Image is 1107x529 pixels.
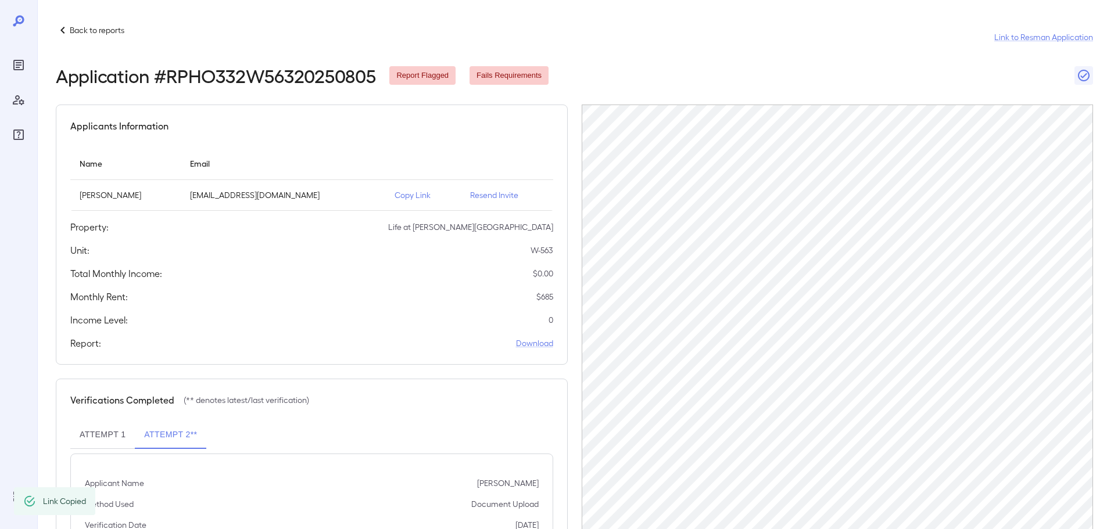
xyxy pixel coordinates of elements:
button: Attempt 1 [70,421,135,449]
p: Applicant Name [85,477,144,489]
h5: Total Monthly Income: [70,267,162,280]
button: Attempt 2** [135,421,206,449]
p: W-563 [531,244,553,256]
div: Link Copied [43,491,86,512]
button: Close Report [1074,66,1093,85]
p: Resend Invite [470,189,544,201]
h5: Monthly Rent: [70,290,128,304]
p: Back to reports [70,24,124,36]
p: $ 0.00 [533,268,553,279]
th: Email [181,147,385,180]
h5: Unit: [70,243,89,257]
p: Method Used [85,498,134,510]
p: [PERSON_NAME] [80,189,171,201]
div: Reports [9,56,28,74]
p: $ 685 [536,291,553,303]
h5: Income Level: [70,313,128,327]
span: Fails Requirements [470,70,549,81]
div: Manage Users [9,91,28,109]
a: Link to Resman Application [994,31,1093,43]
h5: Property: [70,220,109,234]
p: [PERSON_NAME] [477,477,539,489]
table: simple table [70,147,553,211]
span: Report Flagged [389,70,456,81]
p: [EMAIL_ADDRESS][DOMAIN_NAME] [190,189,376,201]
div: FAQ [9,125,28,144]
h2: Application # RPHO332W56320250805 [56,65,375,86]
p: Document Upload [471,498,539,510]
h5: Report: [70,336,101,350]
h5: Applicants Information [70,119,169,133]
p: (** denotes latest/last verification) [184,394,309,406]
th: Name [70,147,181,180]
h5: Verifications Completed [70,393,174,407]
p: Copy Link [395,189,452,201]
p: Life at [PERSON_NAME][GEOGRAPHIC_DATA] [388,221,553,233]
div: Log Out [9,487,28,506]
p: 0 [549,314,553,326]
a: Download [516,337,553,349]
